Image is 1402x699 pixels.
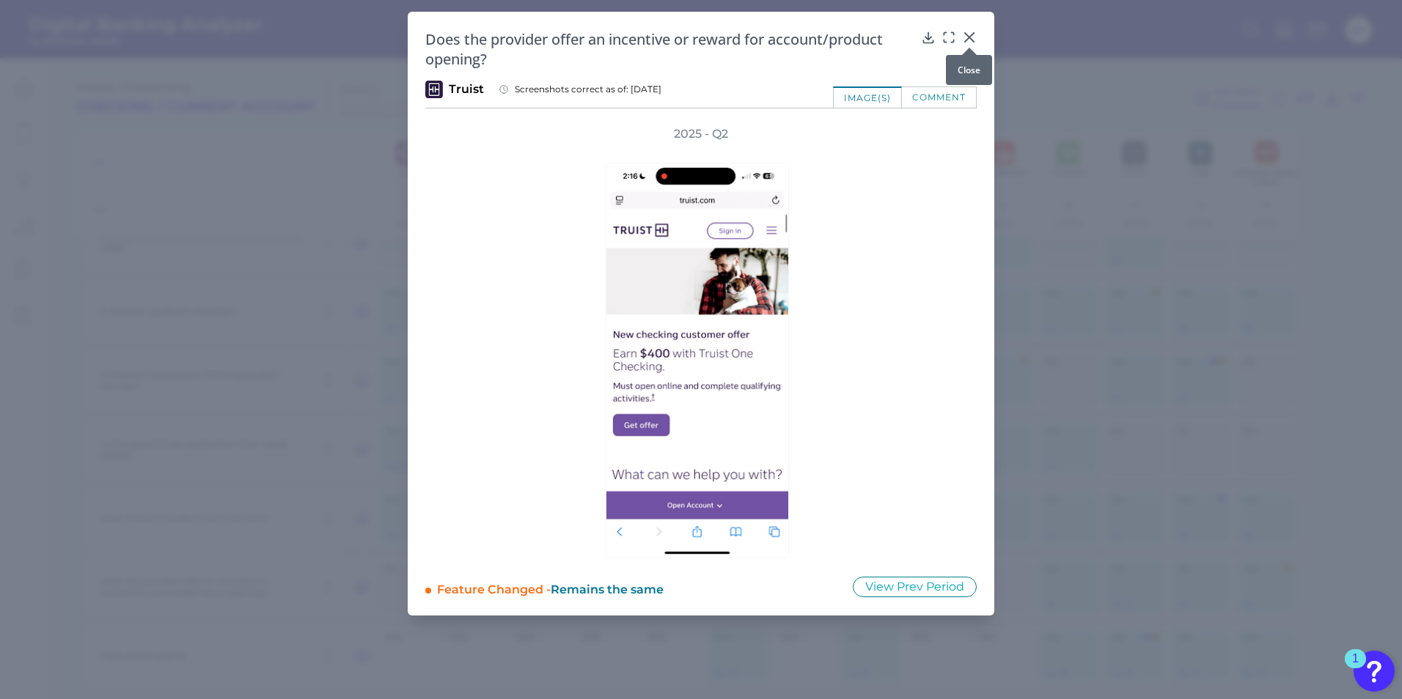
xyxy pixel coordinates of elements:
span: Screenshots correct as of: [DATE] [515,84,661,95]
img: Truist [425,81,443,98]
h3: 2025 - Q2 [674,126,728,142]
div: image(s) [833,86,902,108]
button: View Prev Period [853,577,977,597]
div: comment [902,86,977,108]
span: Remains the same [551,582,664,596]
span: Truist [449,81,484,97]
div: 1 [1352,659,1359,678]
div: Feature Changed - [437,576,833,598]
div: Close [946,55,992,85]
img: 3328-Truist-Mobile-Onboarding-RC-Q2-2025a.png [606,163,789,558]
button: Open Resource Center, 1 new notification [1354,651,1395,692]
h2: Does the provider offer an incentive or reward for account/product opening? [425,29,915,69]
